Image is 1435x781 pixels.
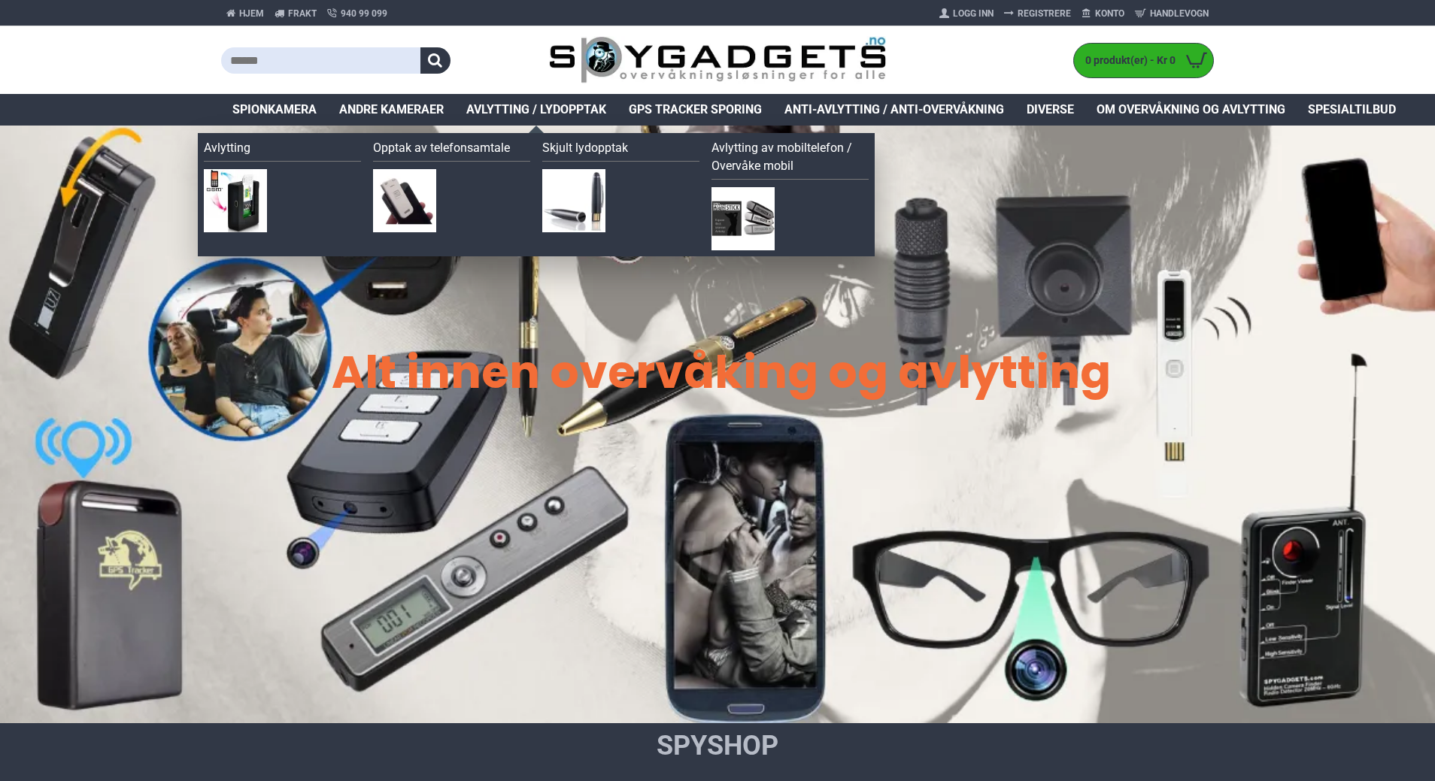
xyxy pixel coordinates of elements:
img: tab_domain_overview_orange.svg [41,95,53,107]
span: Registrere [1018,7,1071,20]
a: Avlytting [204,139,361,162]
img: Opptak av telefonsamtale [373,169,436,232]
span: Konto [1095,7,1124,20]
span: Spionkamera [232,101,317,119]
a: GPS Tracker Sporing [617,94,773,126]
img: Avlytting [204,169,267,232]
span: 940 99 099 [341,7,387,20]
img: logo_orange.svg [24,24,36,36]
a: Diverse [1015,94,1085,126]
div: Domain: [DOMAIN_NAME] [39,39,165,51]
span: Handlevogn [1150,7,1209,20]
span: Diverse [1027,101,1074,119]
a: Spesialtilbud [1297,94,1407,126]
img: Skjult lydopptak [542,169,605,232]
span: Om overvåkning og avlytting [1097,101,1285,119]
a: Logg Inn [934,2,999,26]
img: Avlytting av mobiltelefon / Overvåke mobil [711,187,775,250]
img: tab_keywords_by_traffic_grey.svg [150,95,162,107]
span: Anti-avlytting / Anti-overvåkning [784,101,1004,119]
a: Spionkamera [221,94,328,126]
img: website_grey.svg [24,39,36,51]
span: GPS Tracker Sporing [629,101,762,119]
div: v 4.0.25 [42,24,74,36]
a: Om overvåkning og avlytting [1085,94,1297,126]
a: Avlytting av mobiltelefon / Overvåke mobil [711,139,869,180]
span: 0 produkt(er) - Kr 0 [1074,53,1179,68]
a: Anti-avlytting / Anti-overvåkning [773,94,1015,126]
a: Konto [1076,2,1130,26]
a: Andre kameraer [328,94,455,126]
a: Avlytting / Lydopptak [455,94,617,126]
a: Skjult lydopptak [542,139,699,162]
img: SpyGadgets.no [549,36,887,85]
a: Opptak av telefonsamtale [373,139,530,162]
span: Frakt [288,7,317,20]
span: Andre kameraer [339,101,444,119]
span: Spesialtilbud [1308,101,1396,119]
span: Hjem [239,7,264,20]
h1: SpyShop [339,727,1096,764]
div: Keywords by Traffic [166,96,253,106]
a: 0 produkt(er) - Kr 0 [1074,44,1213,77]
span: Avlytting / Lydopptak [466,101,606,119]
div: Domain Overview [57,96,135,106]
a: Handlevogn [1130,2,1214,26]
span: Logg Inn [953,7,994,20]
a: Registrere [999,2,1076,26]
